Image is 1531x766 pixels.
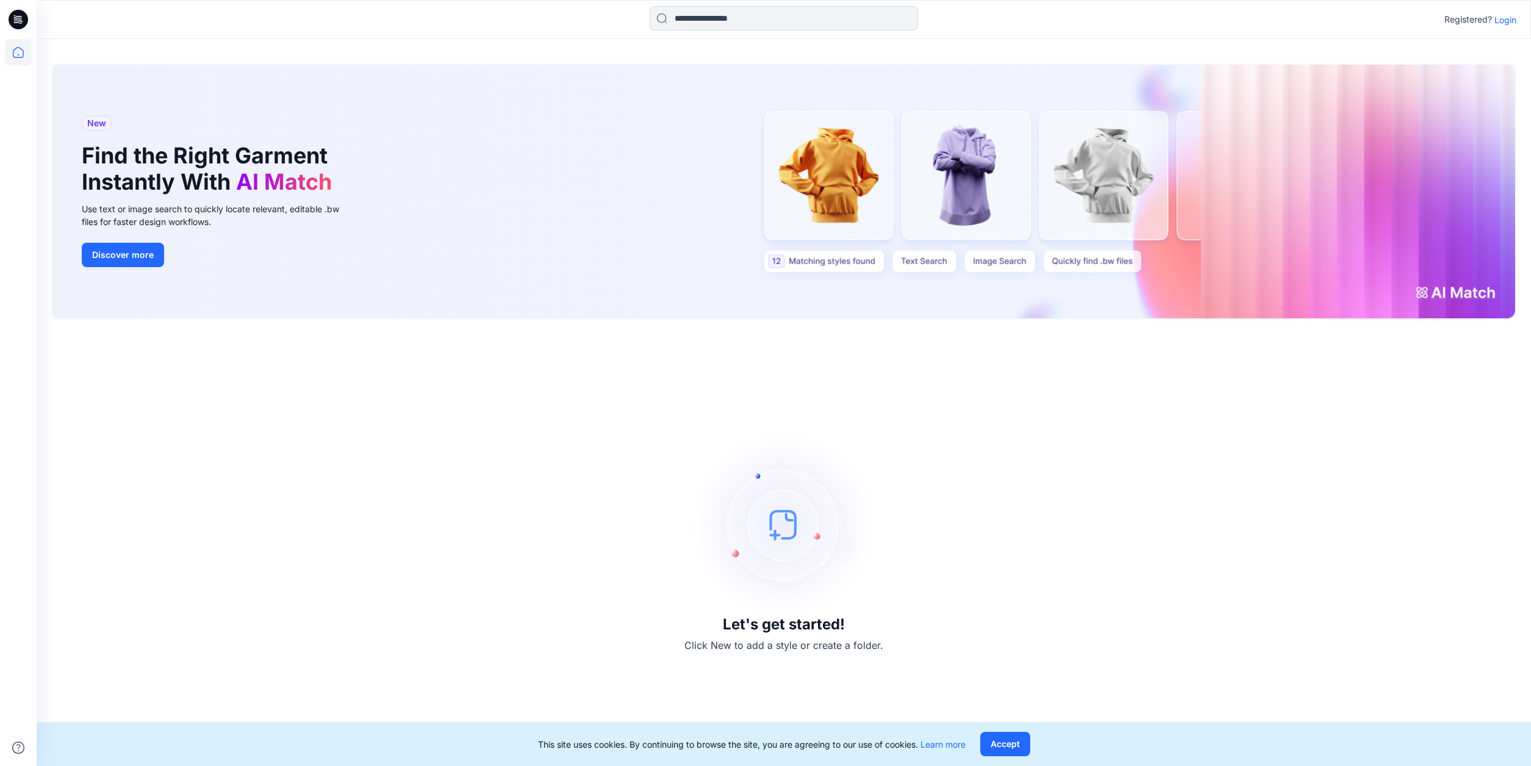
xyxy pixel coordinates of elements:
button: Discover more [82,243,164,267]
p: This site uses cookies. By continuing to browse the site, you are agreeing to our use of cookies. [538,738,966,751]
p: Click New to add a style or create a folder. [684,638,883,653]
p: Registered? [1444,12,1492,27]
h1: Find the Right Garment Instantly With [82,143,338,195]
img: empty-state-image.svg [692,433,875,616]
a: Learn more [920,739,966,750]
button: Accept [980,732,1030,756]
p: Login [1494,13,1516,26]
span: New [87,116,106,131]
span: AI Match [236,168,332,195]
h3: Let's get started! [723,616,845,633]
div: Use text or image search to quickly locate relevant, editable .bw files for faster design workflows. [82,202,356,228]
